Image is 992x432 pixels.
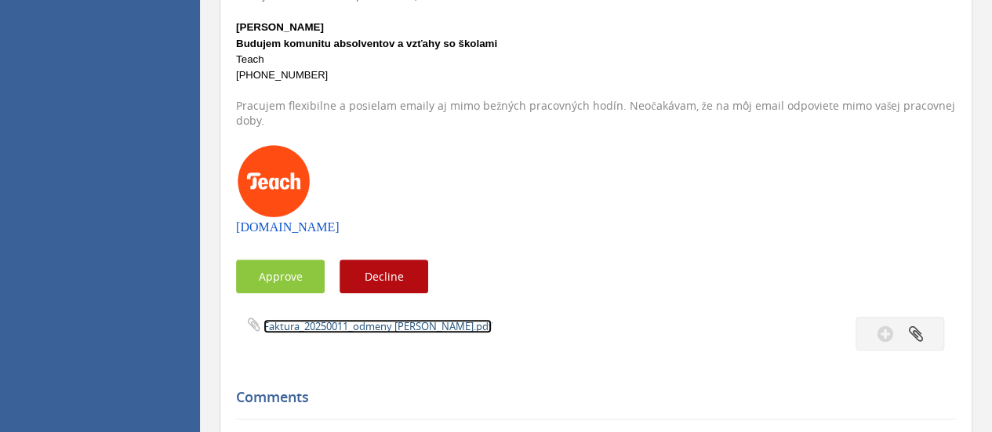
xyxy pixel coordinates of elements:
[236,21,324,33] span: [PERSON_NAME]
[236,143,311,219] img: AIorK4woyw0vybWGY17qHYMZMtiQNXzaYXIUeY5-uV_zhmr2Vkl2xikr0F9cbjvg54YLqMXz7MGv6rM
[236,69,328,81] span: [PHONE_NUMBER]
[236,53,264,65] span: Teach
[236,98,955,128] span: Pracujem flexibilne a posielam emaily aj mimo bežných pracovných hodín. Neočakávam, že na môj ema...
[340,260,428,293] button: Decline
[236,260,325,293] button: Approve
[236,390,944,405] h5: Comments
[263,319,492,333] a: Faktura_20250011_odmeny [PERSON_NAME].pdf
[236,220,340,234] a: [DOMAIN_NAME]
[236,38,497,49] span: Budujem komunitu absolventov a vzťahy so školami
